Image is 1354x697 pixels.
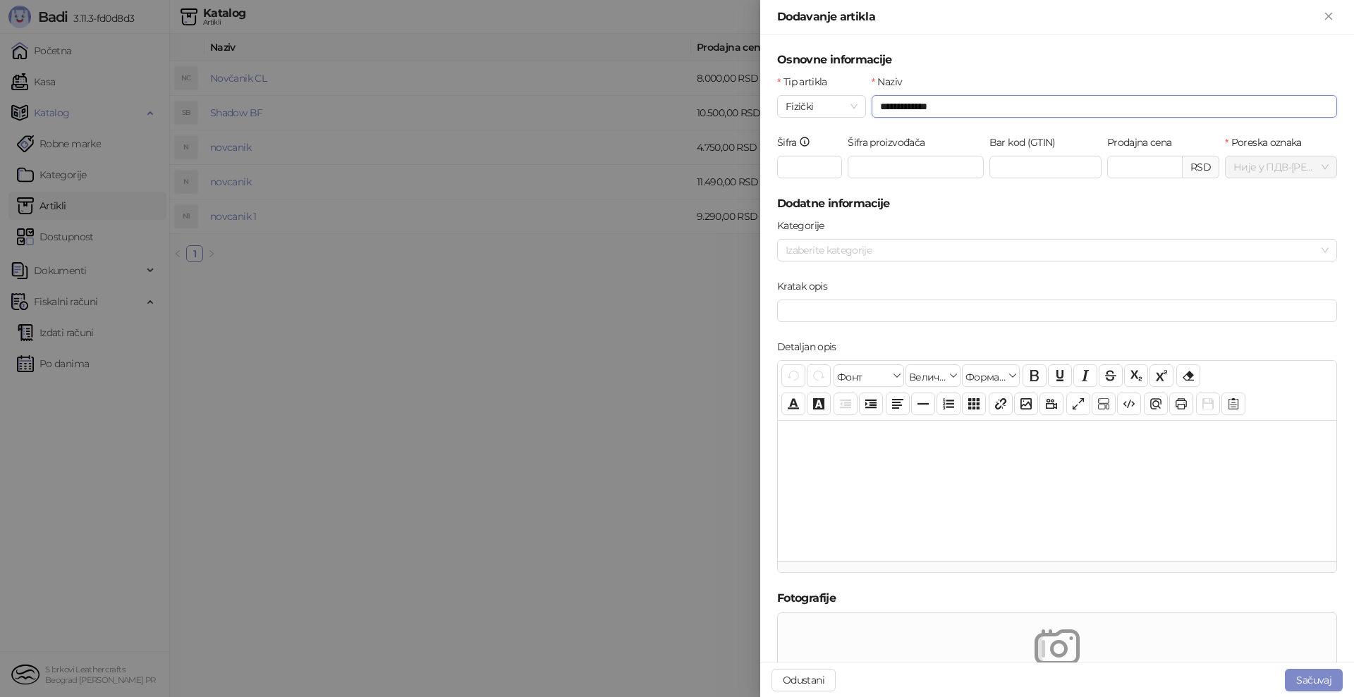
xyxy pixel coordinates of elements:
[1176,364,1200,387] button: Уклони формат
[1233,156,1329,178] span: Није у ПДВ - [PERSON_NAME] ( 0,00 %)
[989,135,1064,150] label: Bar kod (GTIN)
[1066,393,1090,415] button: Приказ преко целог екрана
[1124,364,1148,387] button: Индексирано
[848,156,984,178] input: Šifra proizvođača
[781,364,805,387] button: Поврати
[1149,364,1173,387] button: Експонент
[1225,135,1310,150] label: Poreska oznaka
[1073,364,1097,387] button: Искошено
[1117,393,1141,415] button: Приказ кода
[777,135,819,150] label: Šifra
[777,195,1337,212] h5: Dodatne informacije
[989,393,1013,415] button: Веза
[905,364,960,387] button: Величина
[807,364,831,387] button: Понови
[1099,364,1123,387] button: Прецртано
[1035,624,1080,670] img: empty
[937,393,960,415] button: Листа
[1196,393,1220,415] button: Сачувај
[989,156,1102,178] input: Bar kod (GTIN)
[777,8,1320,25] div: Dodavanje artikla
[911,393,935,415] button: Хоризонтална линија
[962,393,986,415] button: Табела
[1221,393,1245,415] button: Шаблон
[1092,393,1116,415] button: Прикажи блокове
[777,339,845,354] label: Detaljan opis
[1048,364,1072,387] button: Подвучено
[1014,393,1038,415] button: Слика
[1320,8,1337,25] button: Zatvori
[848,135,934,150] label: Šifra proizvođača
[771,669,836,691] button: Odustani
[886,393,910,415] button: Поравнање
[777,218,833,233] label: Kategorije
[834,364,904,387] button: Фонт
[1169,393,1193,415] button: Штампај
[1023,364,1047,387] button: Подебљано
[872,95,1337,118] input: Naziv
[1107,135,1181,150] label: Prodajna cena
[1039,393,1063,415] button: Видео
[786,96,858,117] span: Fizički
[1285,669,1343,691] button: Sačuvaj
[777,278,836,294] label: Kratak opis
[777,590,1337,607] h5: Fotografije
[777,300,1337,322] input: Kratak opis
[781,393,805,415] button: Боја текста
[859,393,883,415] button: Увлачење
[962,364,1020,387] button: Формати
[807,393,831,415] button: Боја позадине
[777,51,1337,68] h5: Osnovne informacije
[1183,156,1219,178] div: RSD
[872,74,911,90] label: Naziv
[777,74,836,90] label: Tip artikla
[1144,393,1168,415] button: Преглед
[834,393,858,415] button: Извлачење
